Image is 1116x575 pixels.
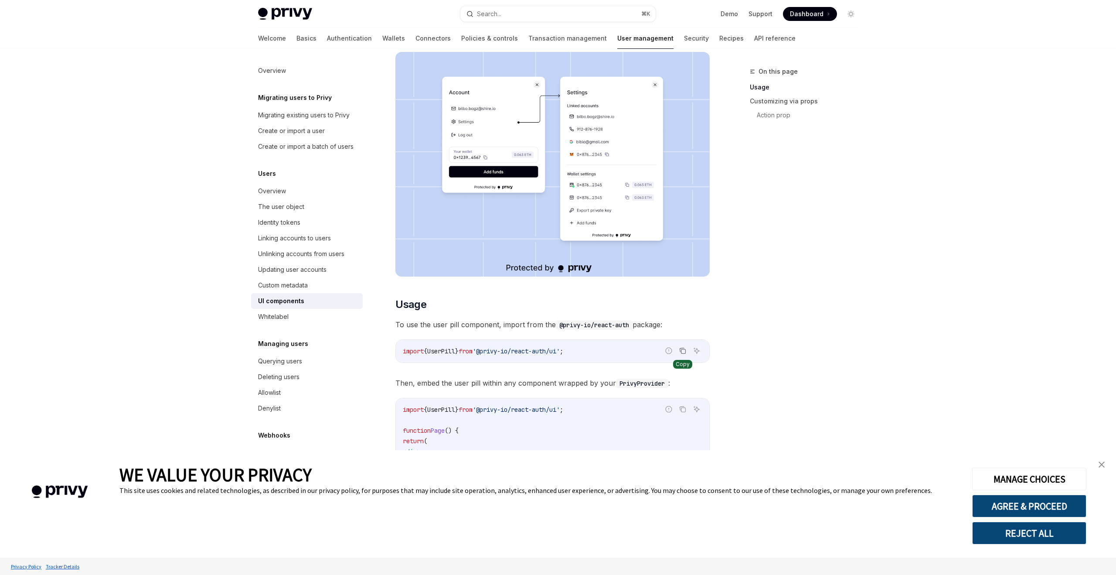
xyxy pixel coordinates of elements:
[251,123,363,139] a: Create or import a user
[431,427,445,435] span: Page
[403,406,424,414] span: import
[663,404,674,415] button: Report incorrect code
[9,559,44,574] a: Privacy Policy
[251,445,363,461] a: Overview
[296,28,316,49] a: Basics
[251,369,363,385] a: Deleting users
[395,377,710,389] span: Then, embed the user pill within any component wrapped by your :
[972,495,1086,517] button: AGREE & PROCEED
[258,65,286,76] div: Overview
[617,28,674,49] a: User management
[759,66,798,77] span: On this page
[251,230,363,246] a: Linking accounts to users
[251,262,363,277] a: Updating user accounts
[477,9,501,19] div: Search...
[473,406,560,414] span: '@privy-io/react-auth/ui'
[258,339,308,349] h5: Managing users
[677,345,688,356] button: Copy the contents from the code block
[673,360,692,369] div: Copy
[1093,456,1110,473] a: close banner
[258,311,289,322] div: Whitelabel
[258,110,350,120] div: Migrating existing users to Privy
[459,347,473,355] span: from
[790,10,823,18] span: Dashboard
[258,448,286,458] div: Overview
[251,183,363,199] a: Overview
[750,80,865,94] a: Usage
[258,280,308,291] div: Custom metadata
[459,406,473,414] span: from
[251,107,363,123] a: Migrating existing users to Privy
[749,10,772,18] a: Support
[251,400,363,416] a: Denylist
[560,406,563,414] span: ;
[406,448,417,455] span: div
[754,28,796,49] a: API reference
[258,372,299,382] div: Deleting users
[972,468,1086,490] button: MANAGE CHOICES
[455,406,459,414] span: }
[455,347,459,355] span: }
[403,347,424,355] span: import
[395,298,426,311] span: Usage
[251,63,363,79] a: Overview
[427,347,455,355] span: UserPill
[251,277,363,293] a: Custom metadata
[258,403,281,414] div: Denylist
[251,385,363,400] a: Allowlist
[258,126,325,136] div: Create or import a user
[395,318,710,331] span: To use the user pill component, import from the package:
[13,473,106,511] img: company logo
[560,347,563,355] span: ;
[403,448,406,455] span: <
[427,406,455,414] span: UserPill
[663,345,674,356] button: Report incorrect code
[251,215,363,230] a: Identity tokens
[528,28,607,49] a: Transaction management
[251,353,363,369] a: Querying users
[382,28,405,49] a: Wallets
[1099,462,1105,468] img: close banner
[258,8,312,20] img: light logo
[258,141,354,152] div: Create or import a batch of users
[684,28,709,49] a: Security
[844,7,858,21] button: Toggle dark mode
[783,7,837,21] a: Dashboard
[616,379,668,388] code: PrivyProvider
[251,293,363,309] a: UI components
[258,249,344,259] div: Unlinking accounts from users
[473,347,560,355] span: '@privy-io/react-auth/ui'
[460,6,656,22] button: Search...⌘K
[677,404,688,415] button: Copy the contents from the code block
[415,28,451,49] a: Connectors
[403,427,431,435] span: function
[641,10,650,17] span: ⌘ K
[972,522,1086,544] button: REJECT ALL
[424,406,427,414] span: {
[691,345,702,356] button: Ask AI
[327,28,372,49] a: Authentication
[556,320,633,330] code: @privy-io/react-auth
[258,430,290,441] h5: Webhooks
[403,437,424,445] span: return
[258,168,276,179] h5: Users
[258,233,331,243] div: Linking accounts to users
[251,309,363,325] a: Whitelabel
[258,186,286,196] div: Overview
[258,264,327,275] div: Updating user accounts
[251,246,363,262] a: Unlinking accounts from users
[721,10,738,18] a: Demo
[258,356,302,366] div: Querying users
[424,437,427,445] span: (
[719,28,744,49] a: Recipes
[445,427,459,435] span: () {
[258,28,286,49] a: Welcome
[691,404,702,415] button: Ask AI
[119,463,312,486] span: WE VALUE YOUR PRIVACY
[417,448,420,455] span: >
[461,28,518,49] a: Policies & controls
[395,52,710,277] img: images/Userpill2.png
[119,486,959,495] div: This site uses cookies and related technologies, as described in our privacy policy, for purposes...
[44,559,82,574] a: Tracker Details
[750,94,865,108] a: Customizing via props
